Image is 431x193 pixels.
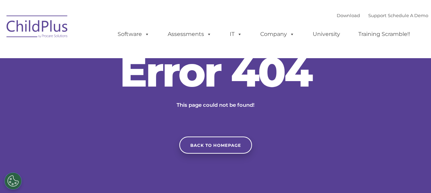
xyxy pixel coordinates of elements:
[179,137,252,154] a: Back to homepage
[351,27,417,41] a: Training Scramble!!
[337,13,360,18] a: Download
[111,27,156,41] a: Software
[388,13,428,18] a: Schedule A Demo
[368,13,386,18] a: Support
[223,27,249,41] a: IT
[4,172,22,190] button: Cookies Settings
[253,27,301,41] a: Company
[3,11,72,45] img: ChildPlus by Procare Solutions
[144,101,288,109] p: This page could not be found!
[161,27,218,41] a: Assessments
[337,13,428,18] font: |
[113,51,319,92] h2: Error 404
[306,27,347,41] a: University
